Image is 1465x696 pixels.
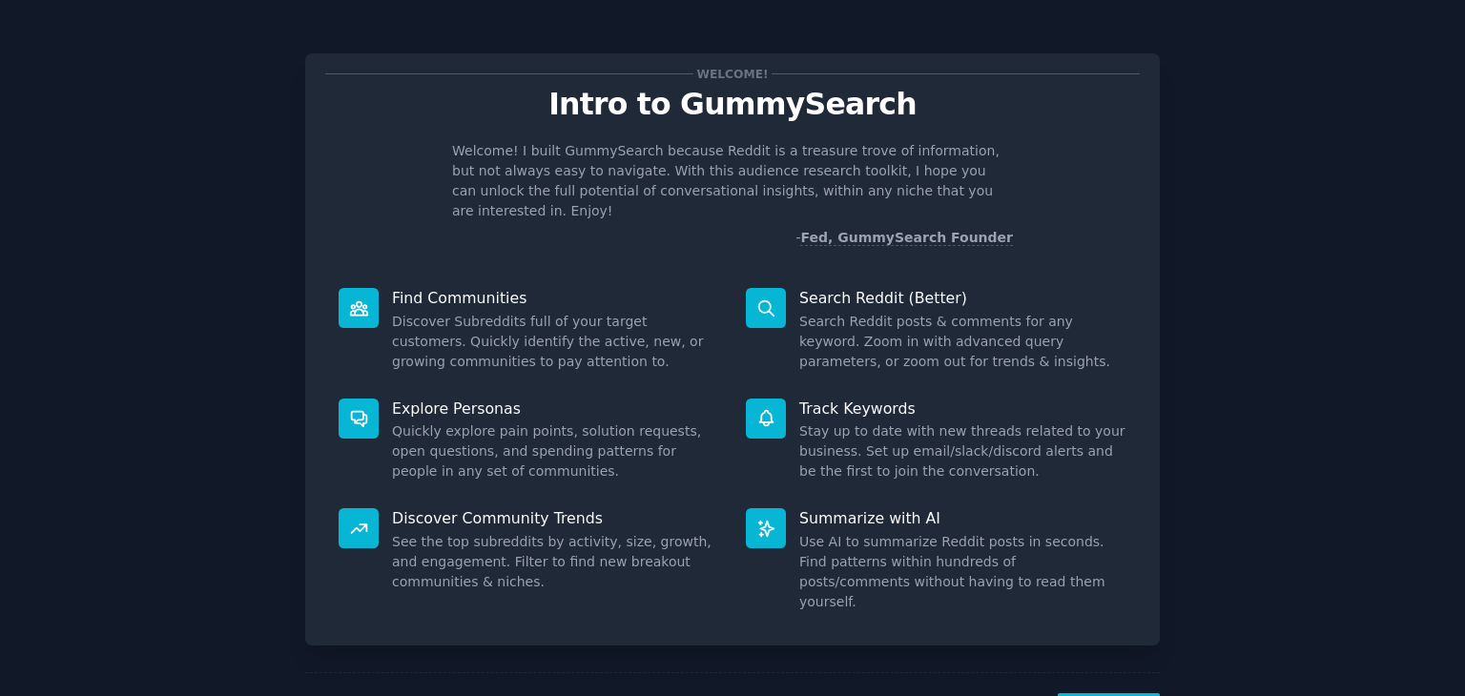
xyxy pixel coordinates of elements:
[392,421,719,481] dd: Quickly explore pain points, solution requests, open questions, and spending patterns for people ...
[452,141,1013,221] p: Welcome! I built GummySearch because Reddit is a treasure trove of information, but not always ea...
[392,508,719,528] p: Discover Community Trends
[392,532,719,592] dd: See the top subreddits by activity, size, growth, and engagement. Filter to find new breakout com...
[392,288,719,308] p: Find Communities
[392,312,719,372] dd: Discover Subreddits full of your target customers. Quickly identify the active, new, or growing c...
[799,508,1126,528] p: Summarize with AI
[392,399,719,419] p: Explore Personas
[693,64,772,84] span: Welcome!
[799,312,1126,372] dd: Search Reddit posts & comments for any keyword. Zoom in with advanced query parameters, or zoom o...
[795,228,1013,248] div: -
[799,532,1126,612] dd: Use AI to summarize Reddit posts in seconds. Find patterns within hundreds of posts/comments with...
[800,230,1013,246] a: Fed, GummySearch Founder
[799,421,1126,481] dd: Stay up to date with new threads related to your business. Set up email/slack/discord alerts and ...
[799,399,1126,419] p: Track Keywords
[799,288,1126,308] p: Search Reddit (Better)
[325,88,1140,121] p: Intro to GummySearch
